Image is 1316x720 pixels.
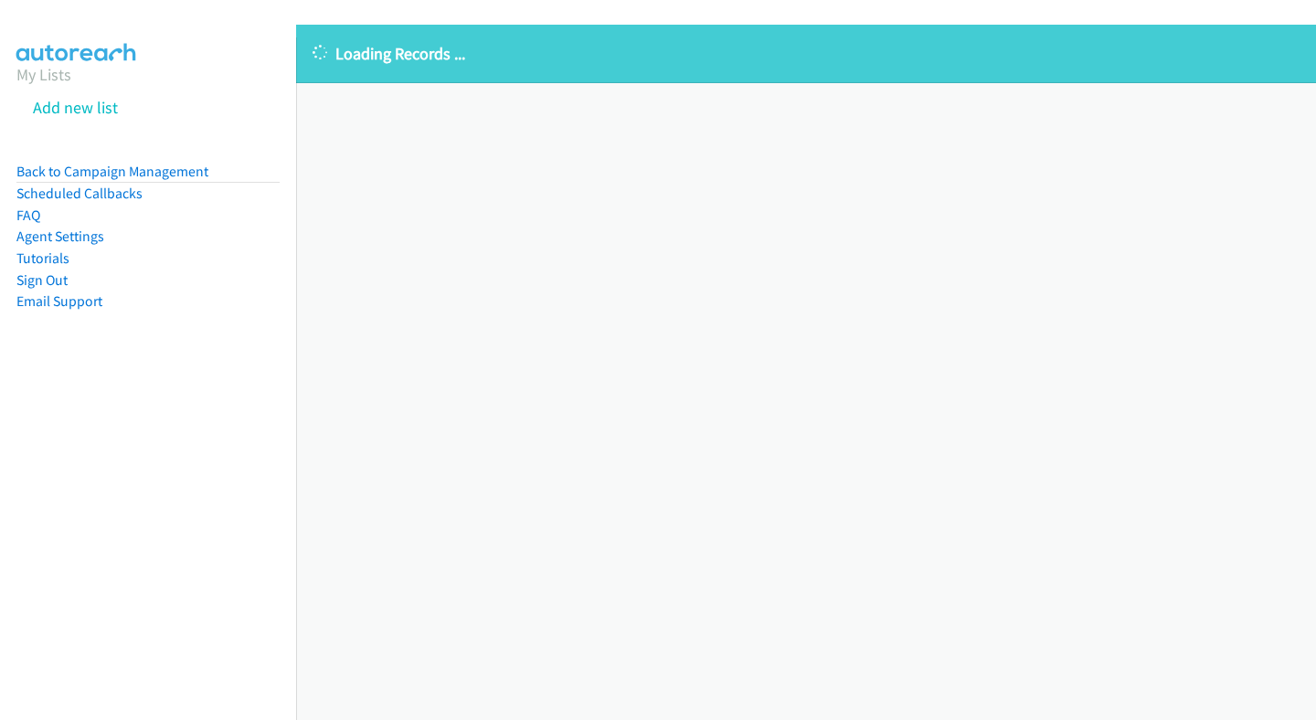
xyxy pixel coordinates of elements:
[16,185,143,202] a: Scheduled Callbacks
[313,41,1300,66] p: Loading Records ...
[16,249,69,267] a: Tutorials
[33,97,118,118] a: Add new list
[16,64,71,85] a: My Lists
[16,206,40,224] a: FAQ
[16,292,102,310] a: Email Support
[16,271,68,289] a: Sign Out
[16,228,104,245] a: Agent Settings
[16,163,208,180] a: Back to Campaign Management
